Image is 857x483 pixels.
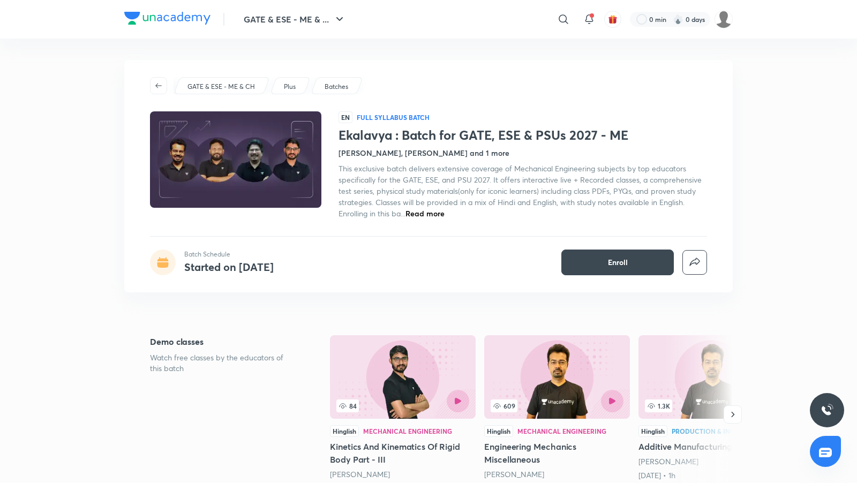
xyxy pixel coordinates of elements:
[339,111,352,123] span: EN
[561,250,674,275] button: Enroll
[673,14,683,25] img: streak
[638,470,784,481] div: 12th Apr • 1h
[363,428,452,434] div: Mechanical Engineering
[282,82,298,92] a: Plus
[284,82,296,92] p: Plus
[405,208,445,218] span: Read more
[604,11,621,28] button: avatar
[638,456,698,466] a: [PERSON_NAME]
[186,82,257,92] a: GATE & ESE - ME & CH
[357,113,430,122] p: Full Syllabus Batch
[148,110,323,209] img: Thumbnail
[325,82,348,92] p: Batches
[517,428,606,434] div: Mechanical Engineering
[339,147,509,159] h4: [PERSON_NAME], [PERSON_NAME] and 1 more
[638,440,784,453] h5: Additive Manufacturing
[330,440,476,466] h5: Kinetics And Kinematics Of Rigid Body Part - III
[638,335,784,481] a: 1.3KHinglishProduction & Industrial EngineeringAdditive Manufacturing[PERSON_NAME][DATE] • 1h
[638,456,784,467] div: S K Mondal
[339,163,702,218] span: This exclusive batch delivers extensive coverage of Mechanical Engineering subjects by top educat...
[484,425,513,437] div: Hinglish
[484,440,630,466] h5: Engineering Mechanics Miscellaneous
[237,9,352,30] button: GATE & ESE - ME & ...
[187,82,255,92] p: GATE & ESE - ME & CH
[330,469,390,479] a: [PERSON_NAME]
[184,260,274,274] h4: Started on [DATE]
[484,469,544,479] a: [PERSON_NAME]
[484,469,630,480] div: S K Mondal
[150,352,296,374] p: Watch free classes by the educators of this batch
[645,399,672,412] span: 1.3K
[323,82,350,92] a: Batches
[184,250,274,259] p: Batch Schedule
[491,399,517,412] span: 609
[608,14,618,24] img: avatar
[124,12,211,27] a: Company Logo
[608,257,628,268] span: Enroll
[638,335,784,481] a: Additive Manufacturing
[150,335,296,348] h5: Demo classes
[821,404,833,417] img: ttu
[330,469,476,480] div: Deepraj Chandrakar
[339,127,707,143] h1: Ekalavya : Batch for GATE, ESE & PSUs 2027 - ME
[330,425,359,437] div: Hinglish
[336,399,359,412] span: 84
[715,10,733,28] img: Rajalakshmi
[638,425,667,437] div: Hinglish
[124,12,211,25] img: Company Logo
